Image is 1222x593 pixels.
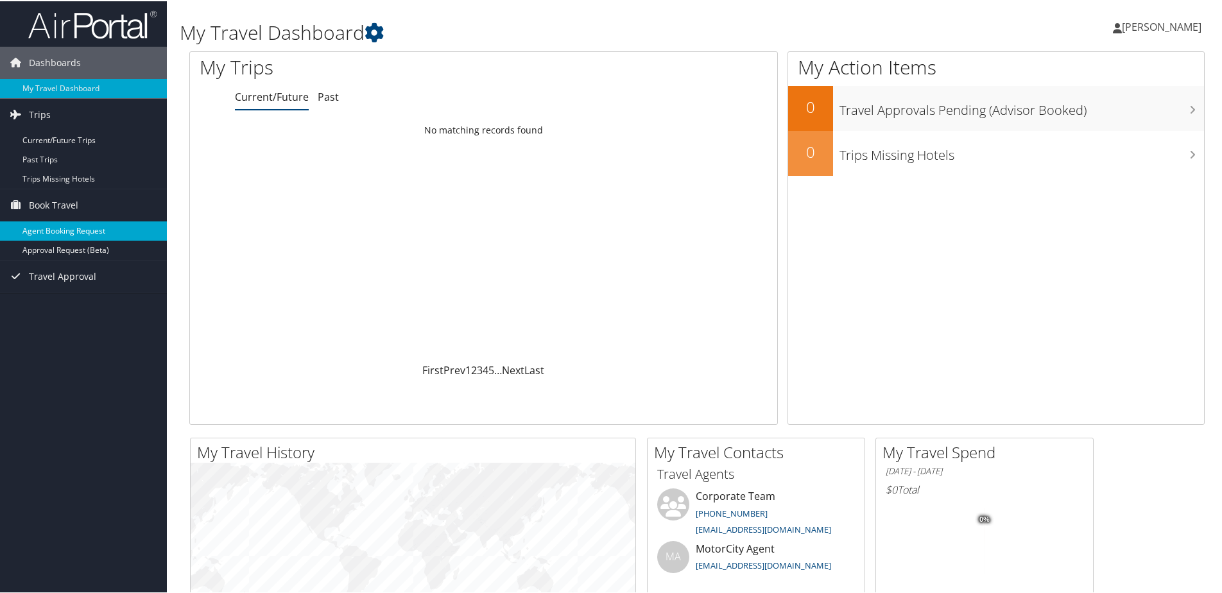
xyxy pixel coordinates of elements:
[200,53,523,80] h1: My Trips
[886,464,1083,476] h6: [DATE] - [DATE]
[477,362,483,376] a: 3
[696,558,831,570] a: [EMAIL_ADDRESS][DOMAIN_NAME]
[1122,19,1201,33] span: [PERSON_NAME]
[788,140,833,162] h2: 0
[443,362,465,376] a: Prev
[524,362,544,376] a: Last
[839,94,1204,118] h3: Travel Approvals Pending (Advisor Booked)
[494,362,502,376] span: …
[651,487,861,540] li: Corporate Team
[788,130,1204,175] a: 0Trips Missing Hotels
[471,362,477,376] a: 2
[29,98,51,130] span: Trips
[180,18,870,45] h1: My Travel Dashboard
[979,515,990,522] tspan: 0%
[488,362,494,376] a: 5
[29,259,96,291] span: Travel Approval
[483,362,488,376] a: 4
[651,540,861,581] li: MotorCity Agent
[502,362,524,376] a: Next
[654,440,865,462] h2: My Travel Contacts
[839,139,1204,163] h3: Trips Missing Hotels
[318,89,339,103] a: Past
[657,464,855,482] h3: Travel Agents
[422,362,443,376] a: First
[788,53,1204,80] h1: My Action Items
[29,188,78,220] span: Book Travel
[235,89,309,103] a: Current/Future
[886,481,1083,495] h6: Total
[788,95,833,117] h2: 0
[788,85,1204,130] a: 0Travel Approvals Pending (Advisor Booked)
[696,522,831,534] a: [EMAIL_ADDRESS][DOMAIN_NAME]
[882,440,1093,462] h2: My Travel Spend
[657,540,689,572] div: MA
[696,506,768,518] a: [PHONE_NUMBER]
[886,481,897,495] span: $0
[190,117,777,141] td: No matching records found
[28,8,157,39] img: airportal-logo.png
[1113,6,1214,45] a: [PERSON_NAME]
[29,46,81,78] span: Dashboards
[197,440,635,462] h2: My Travel History
[465,362,471,376] a: 1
